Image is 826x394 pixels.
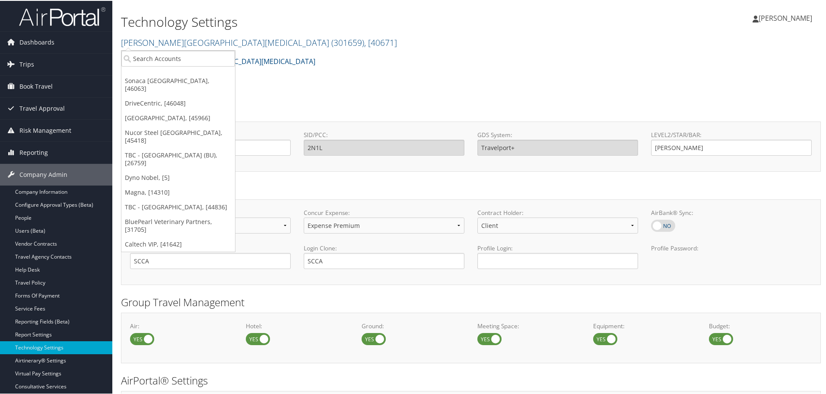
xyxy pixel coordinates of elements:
[19,119,71,141] span: Risk Management
[121,110,235,125] a: [GEOGRAPHIC_DATA], [45966]
[121,294,821,309] h2: Group Travel Management
[304,130,464,138] label: SID/PCC:
[331,36,364,48] span: ( 301659 )
[19,53,34,74] span: Trips
[121,236,235,251] a: Caltech VIP, [41642]
[477,252,638,268] input: Profile Login:
[19,97,65,119] span: Travel Approval
[121,12,588,30] h1: Technology Settings
[651,130,812,138] label: LEVEL2/STAR/BAR:
[709,321,812,330] label: Budget:
[364,36,397,48] span: , [ 40671 ]
[19,163,67,185] span: Company Admin
[121,103,814,118] h2: GDS
[753,4,821,30] a: [PERSON_NAME]
[362,321,464,330] label: Ground:
[121,36,397,48] a: [PERSON_NAME][GEOGRAPHIC_DATA][MEDICAL_DATA]
[304,208,464,216] label: Concur Expense:
[651,243,812,268] label: Profile Password:
[121,184,235,199] a: Magna, [14310]
[593,321,696,330] label: Equipment:
[651,219,675,231] label: AirBank® Sync
[121,372,821,387] h2: AirPortal® Settings
[19,6,105,26] img: airportal-logo.png
[121,73,235,95] a: Sonaca [GEOGRAPHIC_DATA], [46063]
[121,125,235,147] a: Nucor Steel [GEOGRAPHIC_DATA], [45418]
[19,75,53,96] span: Book Travel
[477,321,580,330] label: Meeting Space:
[121,95,235,110] a: DriveCentric, [46048]
[246,321,349,330] label: Hotel:
[121,181,821,195] h2: Online Booking Tool
[121,147,235,170] a: TBC - [GEOGRAPHIC_DATA] (BU), [26759]
[477,130,638,138] label: GDS System:
[19,141,48,163] span: Reporting
[130,321,233,330] label: Air:
[651,208,812,216] label: AirBank® Sync:
[19,31,54,52] span: Dashboards
[121,170,235,184] a: Dyno Nobel, [5]
[121,214,235,236] a: BluePearl Veterinary Partners, [31705]
[304,243,464,252] label: Login Clone:
[121,199,235,214] a: TBC - [GEOGRAPHIC_DATA], [44836]
[121,50,235,66] input: Search Accounts
[477,208,638,216] label: Contract Holder:
[759,13,812,22] span: [PERSON_NAME]
[477,243,638,268] label: Profile Login:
